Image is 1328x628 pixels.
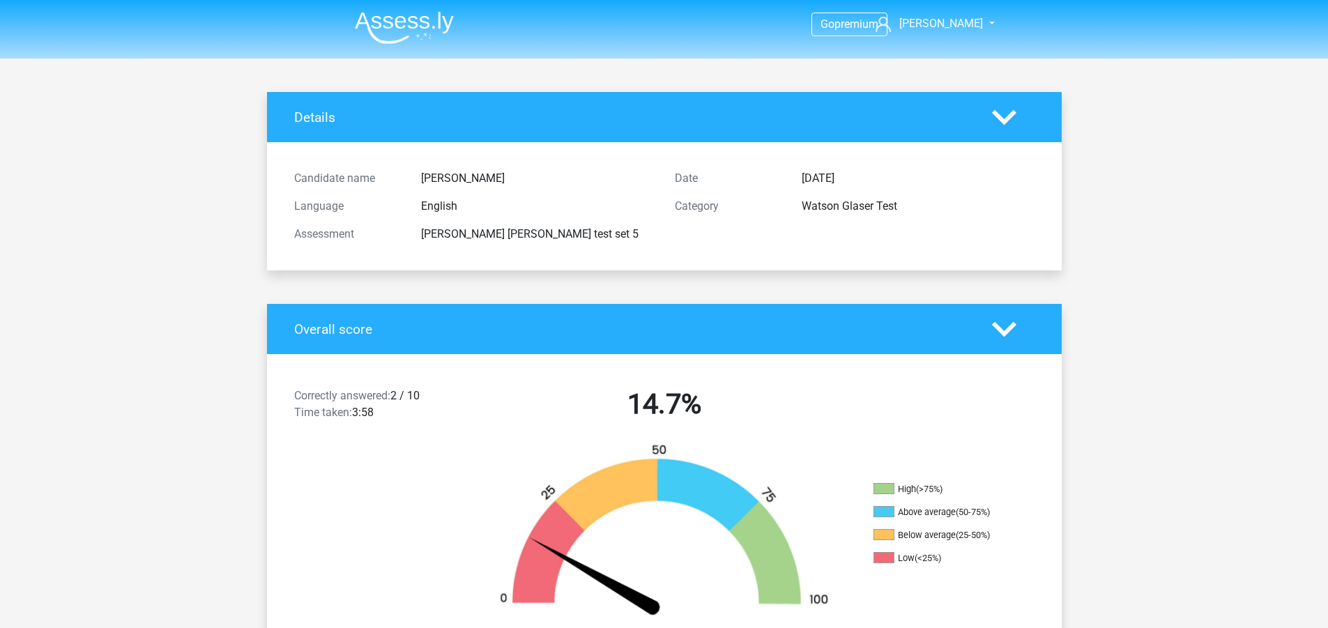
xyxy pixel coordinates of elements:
span: [PERSON_NAME] [899,17,983,30]
li: Below average [873,529,1013,542]
div: [PERSON_NAME] [411,170,664,187]
div: (<25%) [915,553,941,563]
div: [PERSON_NAME] [PERSON_NAME] test set 5 [411,226,664,243]
div: [DATE] [791,170,1045,187]
div: Language [284,198,411,215]
div: Date [664,170,791,187]
h2: 14.7% [484,388,844,421]
div: (>75%) [916,484,942,494]
span: premium [834,17,878,31]
li: Low [873,552,1013,565]
div: English [411,198,664,215]
img: 15.e49b5196f544.png [476,443,853,618]
img: Assessly [355,11,454,44]
div: 2 / 10 3:58 [284,388,474,427]
span: Go [821,17,834,31]
a: Gopremium [812,15,887,33]
div: (25-50%) [956,530,990,540]
div: Watson Glaser Test [791,198,1045,215]
span: Correctly answered: [294,389,390,402]
div: Assessment [284,226,411,243]
h4: Overall score [294,321,971,337]
div: Category [664,198,791,215]
div: Candidate name [284,170,411,187]
a: [PERSON_NAME] [870,15,984,32]
li: High [873,483,1013,496]
span: Time taken: [294,406,352,419]
h4: Details [294,109,971,125]
div: (50-75%) [956,507,990,517]
li: Above average [873,506,1013,519]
